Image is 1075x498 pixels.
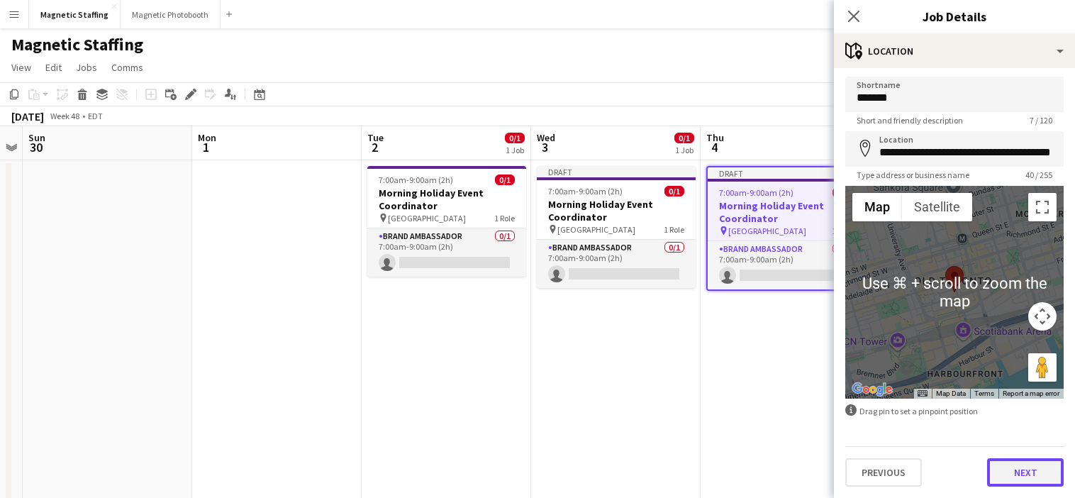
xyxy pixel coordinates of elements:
[834,34,1075,68] div: Location
[111,61,143,74] span: Comms
[70,58,103,77] a: Jobs
[845,404,1064,418] div: Drag pin to set a pinpoint position
[832,187,852,198] span: 0/1
[196,139,216,155] span: 1
[548,186,623,197] span: 7:00am-9:00am (2h)
[845,115,974,126] span: Short and friendly description
[535,139,555,155] span: 3
[537,240,696,288] app-card-role: Brand Ambassador0/17:00am-9:00am (2h)
[675,145,694,155] div: 1 Job
[47,111,82,121] span: Week 48
[1028,193,1057,221] button: Toggle fullscreen view
[708,199,864,225] h3: Morning Holiday Event Coordinator
[708,167,864,179] div: Draft
[6,58,37,77] a: View
[719,187,793,198] span: 7:00am-9:00am (2h)
[674,133,694,143] span: 0/1
[1018,115,1064,126] span: 7 / 120
[845,170,981,180] span: Type address or business name
[918,389,928,399] button: Keyboard shortcuts
[28,131,45,144] span: Sun
[494,213,515,223] span: 1 Role
[367,228,526,277] app-card-role: Brand Ambassador0/17:00am-9:00am (2h)
[506,145,524,155] div: 1 Job
[495,175,515,185] span: 0/1
[379,175,453,185] span: 7:00am-9:00am (2h)
[1014,170,1064,180] span: 40 / 255
[29,1,121,28] button: Magnetic Staffing
[11,109,44,123] div: [DATE]
[1028,353,1057,382] button: Drag Pegman onto the map to open Street View
[121,1,221,28] button: Magnetic Photobooth
[11,34,143,55] h1: Magnetic Staffing
[388,213,466,223] span: [GEOGRAPHIC_DATA]
[849,380,896,399] a: Open this area in Google Maps (opens a new window)
[834,7,1075,26] h3: Job Details
[367,166,526,277] app-job-card: 7:00am-9:00am (2h)0/1Morning Holiday Event Coordinator [GEOGRAPHIC_DATA]1 RoleBrand Ambassador0/1...
[1028,302,1057,331] button: Map camera controls
[40,58,67,77] a: Edit
[537,131,555,144] span: Wed
[367,187,526,212] h3: Morning Holiday Event Coordinator
[706,166,865,291] app-job-card: Draft7:00am-9:00am (2h)0/1Morning Holiday Event Coordinator [GEOGRAPHIC_DATA]1 RoleBrand Ambassad...
[704,139,724,155] span: 4
[537,166,696,177] div: Draft
[845,458,922,487] button: Previous
[88,111,103,121] div: EDT
[664,186,684,197] span: 0/1
[849,380,896,399] img: Google
[706,131,724,144] span: Thu
[367,131,384,144] span: Tue
[987,458,1064,487] button: Next
[76,61,97,74] span: Jobs
[198,131,216,144] span: Mon
[106,58,149,77] a: Comms
[26,139,45,155] span: 30
[45,61,62,74] span: Edit
[11,61,31,74] span: View
[852,193,902,221] button: Show street map
[902,193,972,221] button: Show satellite imagery
[728,226,806,236] span: [GEOGRAPHIC_DATA]
[974,389,994,397] a: Terms (opens in new tab)
[365,139,384,155] span: 2
[832,226,852,236] span: 1 Role
[708,241,864,289] app-card-role: Brand Ambassador0/17:00am-9:00am (2h)
[537,166,696,288] app-job-card: Draft7:00am-9:00am (2h)0/1Morning Holiday Event Coordinator [GEOGRAPHIC_DATA]1 RoleBrand Ambassad...
[1003,389,1059,397] a: Report a map error
[664,224,684,235] span: 1 Role
[936,389,966,399] button: Map Data
[537,198,696,223] h3: Morning Holiday Event Coordinator
[557,224,635,235] span: [GEOGRAPHIC_DATA]
[505,133,525,143] span: 0/1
